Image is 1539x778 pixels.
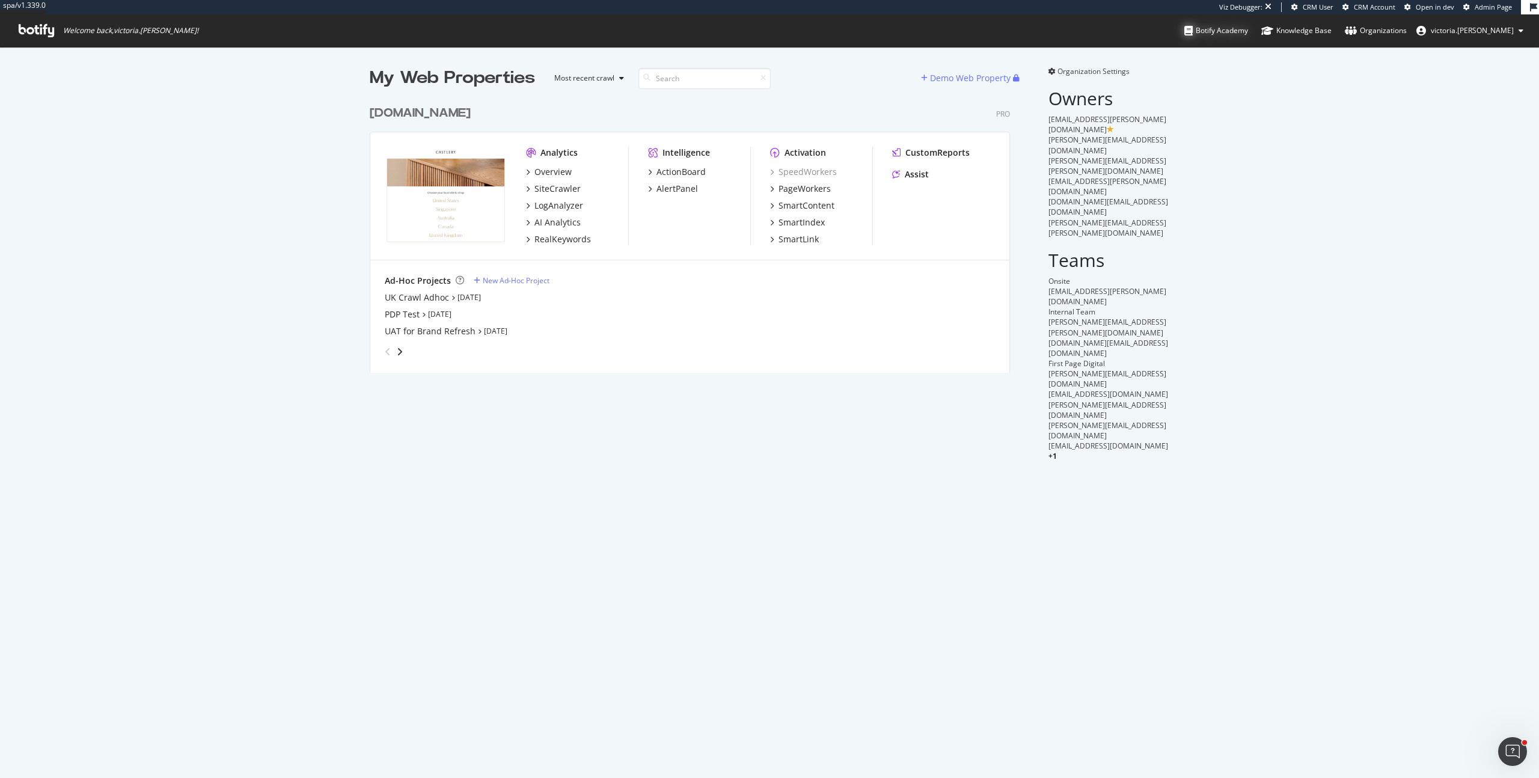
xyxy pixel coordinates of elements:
a: AI Analytics [526,216,581,228]
button: Most recent crawl [545,69,629,88]
div: Overview [534,166,572,178]
div: [DOMAIN_NAME] [370,105,471,122]
div: Ad-Hoc Projects [385,275,451,287]
div: New Ad-Hoc Project [483,275,549,286]
div: Botify Academy [1184,25,1248,37]
span: CRM Account [1354,2,1395,11]
a: Assist [892,168,929,180]
a: SmartIndex [770,216,825,228]
a: Overview [526,166,572,178]
a: [DATE] [428,309,451,319]
a: PDP Test [385,308,420,320]
div: Assist [905,168,929,180]
a: RealKeywords [526,233,591,245]
div: CustomReports [905,147,970,159]
a: Admin Page [1463,2,1512,12]
a: SiteCrawler [526,183,581,195]
div: LogAnalyzer [534,200,583,212]
div: Most recent crawl [554,75,614,82]
span: Open in dev [1416,2,1454,11]
a: Open in dev [1404,2,1454,12]
div: Intelligence [662,147,710,159]
div: AlertPanel [656,183,698,195]
iframe: Intercom live chat [1498,737,1527,766]
span: CRM User [1303,2,1333,11]
span: [PERSON_NAME][EMAIL_ADDRESS][PERSON_NAME][DOMAIN_NAME] [1048,317,1166,337]
div: SmartIndex [779,216,825,228]
div: Activation [785,147,826,159]
a: SpeedWorkers [770,166,837,178]
span: Welcome back, victoria.[PERSON_NAME] ! [63,26,198,35]
span: [PERSON_NAME][EMAIL_ADDRESS][DOMAIN_NAME] [1048,420,1166,441]
a: CRM User [1291,2,1333,12]
span: Admin Page [1475,2,1512,11]
div: SmartContent [779,200,834,212]
div: ActionBoard [656,166,706,178]
a: UK Crawl Adhoc [385,292,449,304]
a: LogAnalyzer [526,200,583,212]
span: [PERSON_NAME][EMAIL_ADDRESS][DOMAIN_NAME] [1048,135,1166,155]
span: Organization Settings [1057,66,1130,76]
div: Demo Web Property [930,72,1011,84]
span: victoria.wong [1431,25,1514,35]
span: [EMAIL_ADDRESS][PERSON_NAME][DOMAIN_NAME] [1048,176,1166,197]
button: victoria.[PERSON_NAME] [1407,21,1533,40]
div: Analytics [540,147,578,159]
span: [DOMAIN_NAME][EMAIL_ADDRESS][DOMAIN_NAME] [1048,197,1168,217]
div: SiteCrawler [534,183,581,195]
span: [PERSON_NAME][EMAIL_ADDRESS][PERSON_NAME][DOMAIN_NAME] [1048,218,1166,238]
a: SmartLink [770,233,819,245]
a: New Ad-Hoc Project [474,275,549,286]
span: [PERSON_NAME][EMAIL_ADDRESS][DOMAIN_NAME] [1048,369,1166,389]
span: [EMAIL_ADDRESS][PERSON_NAME][DOMAIN_NAME] [1048,114,1166,135]
span: [PERSON_NAME][EMAIL_ADDRESS][PERSON_NAME][DOMAIN_NAME] [1048,156,1166,176]
a: Organizations [1345,14,1407,47]
div: Organizations [1345,25,1407,37]
span: [EMAIL_ADDRESS][PERSON_NAME][DOMAIN_NAME] [1048,286,1166,307]
a: CustomReports [892,147,970,159]
a: Knowledge Base [1261,14,1332,47]
a: Demo Web Property [921,73,1013,83]
h2: Owners [1048,88,1169,108]
div: First Page Digital [1048,358,1169,369]
span: [DOMAIN_NAME][EMAIL_ADDRESS][DOMAIN_NAME] [1048,338,1168,358]
a: SmartContent [770,200,834,212]
span: [PERSON_NAME][EMAIL_ADDRESS][DOMAIN_NAME] [1048,400,1166,420]
div: SmartLink [779,233,819,245]
div: Knowledge Base [1261,25,1332,37]
div: Pro [996,109,1010,119]
div: angle-left [380,342,396,361]
img: www.castlery.com [385,147,507,244]
h2: Teams [1048,250,1169,270]
div: RealKeywords [534,233,591,245]
span: [EMAIL_ADDRESS][DOMAIN_NAME] [1048,389,1168,399]
a: AlertPanel [648,183,698,195]
a: PageWorkers [770,183,831,195]
span: + 1 [1048,451,1057,461]
a: CRM Account [1342,2,1395,12]
div: Viz Debugger: [1219,2,1262,12]
a: ActionBoard [648,166,706,178]
a: [DATE] [484,326,507,336]
a: [DATE] [457,292,481,302]
span: [EMAIL_ADDRESS][DOMAIN_NAME] [1048,441,1168,451]
div: grid [370,90,1020,373]
a: UAT for Brand Refresh [385,325,476,337]
div: angle-right [396,346,404,358]
div: My Web Properties [370,66,535,90]
a: [DOMAIN_NAME] [370,105,476,122]
a: Botify Academy [1184,14,1248,47]
div: AI Analytics [534,216,581,228]
div: Internal Team [1048,307,1169,317]
button: Demo Web Property [921,69,1013,88]
div: Onsite [1048,276,1169,286]
div: PageWorkers [779,183,831,195]
input: Search [638,68,771,89]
